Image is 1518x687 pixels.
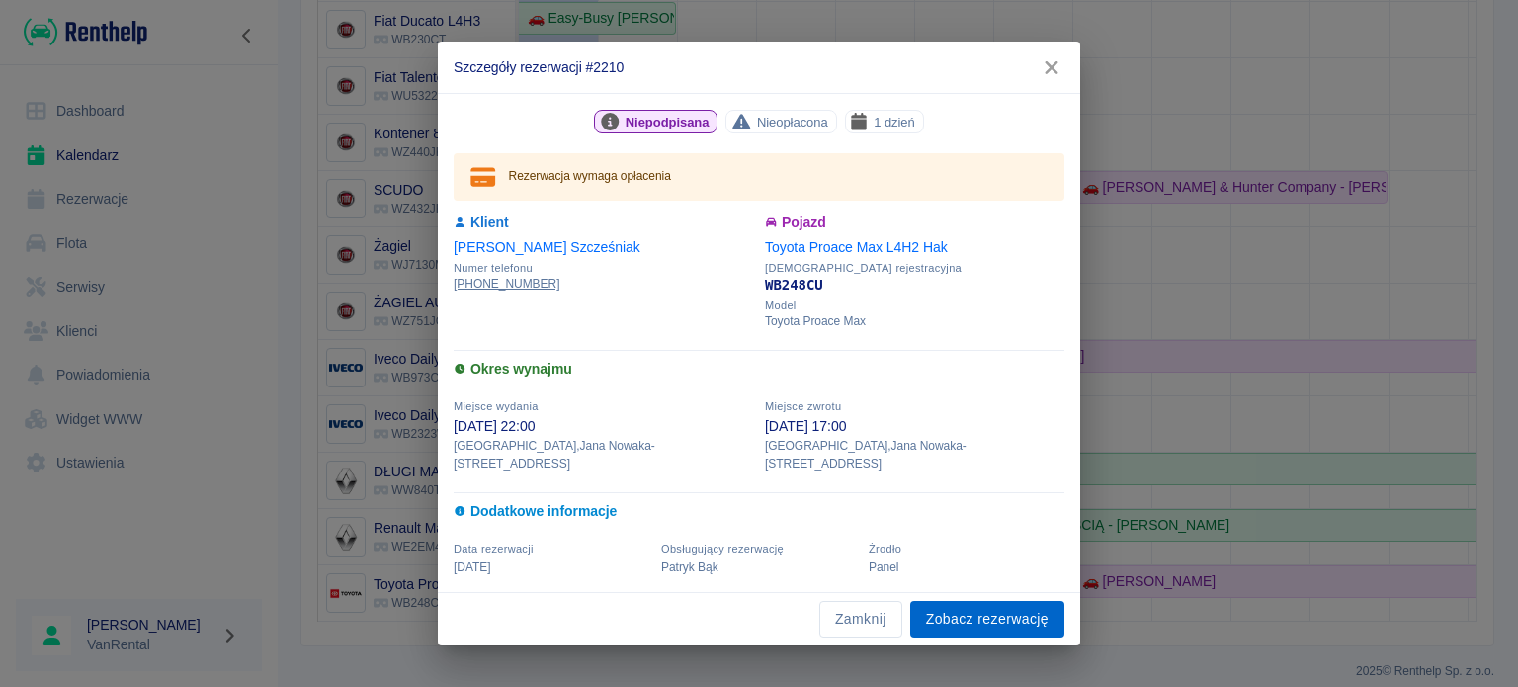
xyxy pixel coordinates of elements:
p: [GEOGRAPHIC_DATA] , Jana Nowaka-[STREET_ADDRESS] [765,437,1064,472]
span: Data rezerwacji [454,543,534,555]
h6: Dodatkowe informacje [454,501,1064,522]
h6: Pojazd [765,213,1064,233]
button: Zamknij [819,601,902,638]
span: Miejsce zwrotu [765,400,841,412]
span: Miejsce wydania [454,400,539,412]
span: [DEMOGRAPHIC_DATA] rejestracyjna [765,262,1064,275]
p: Patryk Bąk [661,558,857,576]
span: 1 dzień [866,112,923,132]
p: Panel [869,558,1064,576]
p: [GEOGRAPHIC_DATA] , Jana Nowaka-[STREET_ADDRESS] [454,437,753,472]
span: Obsługujący rezerwację [661,543,784,555]
span: Nieopłacona [749,112,836,132]
a: [PERSON_NAME] Szcześniak [454,239,640,255]
a: Zobacz rezerwację [910,601,1064,638]
p: [DATE] 17:00 [765,416,1064,437]
h6: Klient [454,213,753,233]
span: Żrodło [869,543,901,555]
span: Numer telefonu [454,262,753,275]
p: [DATE] 22:00 [454,416,753,437]
span: Niepodpisana [618,112,717,132]
p: [DATE] [454,558,649,576]
h6: Okres wynajmu [454,359,1064,380]
p: Toyota Proace Max [765,312,1064,330]
p: WB248CU [765,275,1064,296]
tcxspan: Call +48518187333 via 3CX [454,277,559,291]
div: Rezerwacja wymaga opłacenia [509,159,671,195]
a: Toyota Proace Max L4H2 Hak [765,239,948,255]
h2: Szczegóły rezerwacji #2210 [438,42,1080,93]
span: Model [765,300,1064,312]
